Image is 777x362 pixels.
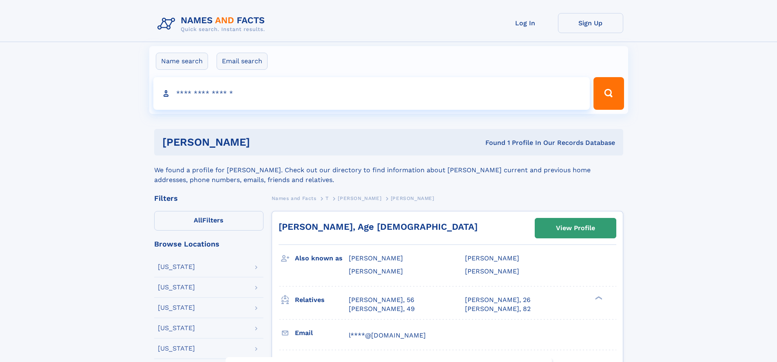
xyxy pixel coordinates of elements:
[465,304,531,313] a: [PERSON_NAME], 82
[295,326,349,340] h3: Email
[154,195,263,202] div: Filters
[158,345,195,352] div: [US_STATE]
[158,325,195,331] div: [US_STATE]
[349,295,414,304] a: [PERSON_NAME], 56
[162,137,368,147] h1: [PERSON_NAME]
[158,284,195,291] div: [US_STATE]
[465,254,519,262] span: [PERSON_NAME]
[153,77,590,110] input: search input
[158,304,195,311] div: [US_STATE]
[349,267,403,275] span: [PERSON_NAME]
[194,216,202,224] span: All
[349,254,403,262] span: [PERSON_NAME]
[154,211,263,231] label: Filters
[325,195,329,201] span: T
[593,77,624,110] button: Search Button
[325,193,329,203] a: T
[272,193,317,203] a: Names and Facts
[556,219,595,238] div: View Profile
[465,267,519,275] span: [PERSON_NAME]
[295,293,349,307] h3: Relatives
[391,195,434,201] span: [PERSON_NAME]
[158,264,195,270] div: [US_STATE]
[154,13,272,35] img: Logo Names and Facts
[154,155,623,185] div: We found a profile for [PERSON_NAME]. Check out our directory to find information about [PERSON_N...
[535,218,616,238] a: View Profile
[367,138,615,147] div: Found 1 Profile In Our Records Database
[593,295,603,300] div: ❯
[465,295,531,304] a: [PERSON_NAME], 26
[295,251,349,265] h3: Also known as
[217,53,268,70] label: Email search
[558,13,623,33] a: Sign Up
[338,195,381,201] span: [PERSON_NAME]
[338,193,381,203] a: [PERSON_NAME]
[156,53,208,70] label: Name search
[493,13,558,33] a: Log In
[279,222,478,232] a: [PERSON_NAME], Age [DEMOGRAPHIC_DATA]
[154,240,263,248] div: Browse Locations
[349,304,415,313] a: [PERSON_NAME], 49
